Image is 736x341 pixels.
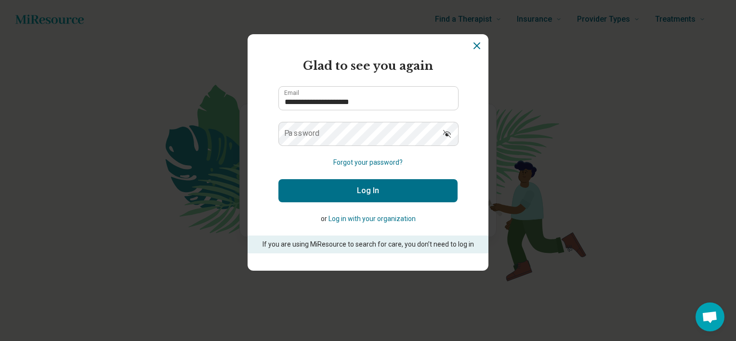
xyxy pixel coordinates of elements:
[329,214,416,224] button: Log in with your organization
[278,57,458,75] h2: Glad to see you again
[471,40,483,52] button: Dismiss
[248,34,488,271] section: Login Dialog
[278,214,458,224] p: or
[278,179,458,202] button: Log In
[284,90,299,96] label: Email
[436,122,458,145] button: Show password
[333,157,403,168] button: Forgot your password?
[284,130,320,137] label: Password
[261,239,475,249] p: If you are using MiResource to search for care, you don’t need to log in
